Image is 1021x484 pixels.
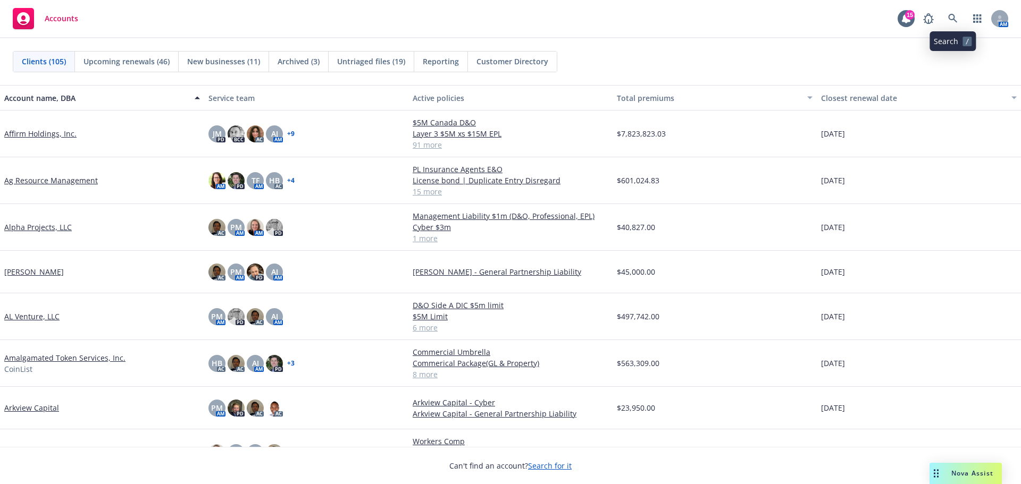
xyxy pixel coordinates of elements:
[4,266,64,277] a: [PERSON_NAME]
[213,128,222,139] span: JM
[821,358,845,369] span: [DATE]
[413,222,608,233] a: Cyber $3m
[821,92,1005,104] div: Closest renewal date
[617,175,659,186] span: $601,024.83
[271,266,278,277] span: AJ
[212,358,222,369] span: HB
[413,186,608,197] a: 15 more
[252,175,260,186] span: TF
[821,222,845,233] span: [DATE]
[4,128,77,139] a: Affirm Holdings, Inc.
[423,56,459,67] span: Reporting
[271,311,278,322] span: AJ
[413,397,608,408] a: Arkview Capital - Cyber
[817,85,1021,111] button: Closest renewal date
[278,56,320,67] span: Archived (3)
[83,56,170,67] span: Upcoming renewals (46)
[821,128,845,139] span: [DATE]
[617,222,655,233] span: $40,827.00
[449,460,572,471] span: Can't find an account?
[337,56,405,67] span: Untriaged files (19)
[266,355,283,372] img: photo
[821,175,845,186] span: [DATE]
[228,308,245,325] img: photo
[617,266,655,277] span: $45,000.00
[821,402,845,413] span: [DATE]
[613,85,817,111] button: Total premiums
[208,219,225,236] img: photo
[247,400,264,417] img: photo
[204,85,408,111] button: Service team
[4,311,60,322] a: AL Venture, LLC
[228,172,245,189] img: photo
[617,128,666,139] span: $7,823,823.03
[821,266,845,277] span: [DATE]
[918,8,939,29] a: Report a Bug
[413,436,608,447] a: Workers Comp
[187,56,260,67] span: New businesses (11)
[247,308,264,325] img: photo
[266,219,283,236] img: photo
[266,444,283,461] img: photo
[211,402,223,413] span: PM
[287,131,295,137] a: + 9
[821,311,845,322] span: [DATE]
[413,139,608,150] a: 91 more
[617,358,659,369] span: $563,309.00
[476,56,548,67] span: Customer Directory
[9,4,82,33] a: Accounts
[252,358,259,369] span: AJ
[230,266,242,277] span: PM
[413,164,608,175] a: PL Insurance Agents E&O
[287,360,295,367] a: + 3
[22,56,66,67] span: Clients (105)
[4,175,98,186] a: Ag Resource Management
[942,8,964,29] a: Search
[247,264,264,281] img: photo
[287,177,295,184] a: + 4
[413,358,608,369] a: Commerical Package(GL & Property)
[4,222,72,233] a: Alpha Projects, LLC
[413,346,608,358] a: Commercial Umbrella
[413,266,608,277] a: [PERSON_NAME] - General Partnership Liability
[930,463,943,484] div: Drag to move
[408,85,613,111] button: Active policies
[4,402,59,413] a: Arkview Capital
[271,128,278,139] span: AJ
[230,222,242,233] span: PM
[208,264,225,281] img: photo
[905,10,915,20] div: 15
[228,400,245,417] img: photo
[617,92,801,104] div: Total premiums
[247,219,264,236] img: photo
[4,92,188,104] div: Account name, DBA
[413,300,608,311] a: D&O Side A DIC $5m limit
[617,402,655,413] span: $23,950.00
[617,311,659,322] span: $497,742.00
[967,8,988,29] a: Switch app
[413,128,608,139] a: Layer 3 $5M xs $15M EPL
[208,92,404,104] div: Service team
[413,210,608,222] a: Management Liability $1m (D&O, Professional, EPL)
[247,125,264,142] img: photo
[413,175,608,186] a: License bond | Duplicate Entry Disregard
[266,400,283,417] img: photo
[413,408,608,419] a: Arkview Capital - General Partnership Liability
[951,469,993,478] span: Nova Assist
[413,92,608,104] div: Active policies
[228,355,245,372] img: photo
[413,233,608,244] a: 1 more
[208,172,225,189] img: photo
[413,322,608,333] a: 6 more
[228,125,245,142] img: photo
[4,363,32,375] span: CoinList
[269,175,280,186] span: HB
[211,311,223,322] span: PM
[413,311,608,322] a: $5M Limit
